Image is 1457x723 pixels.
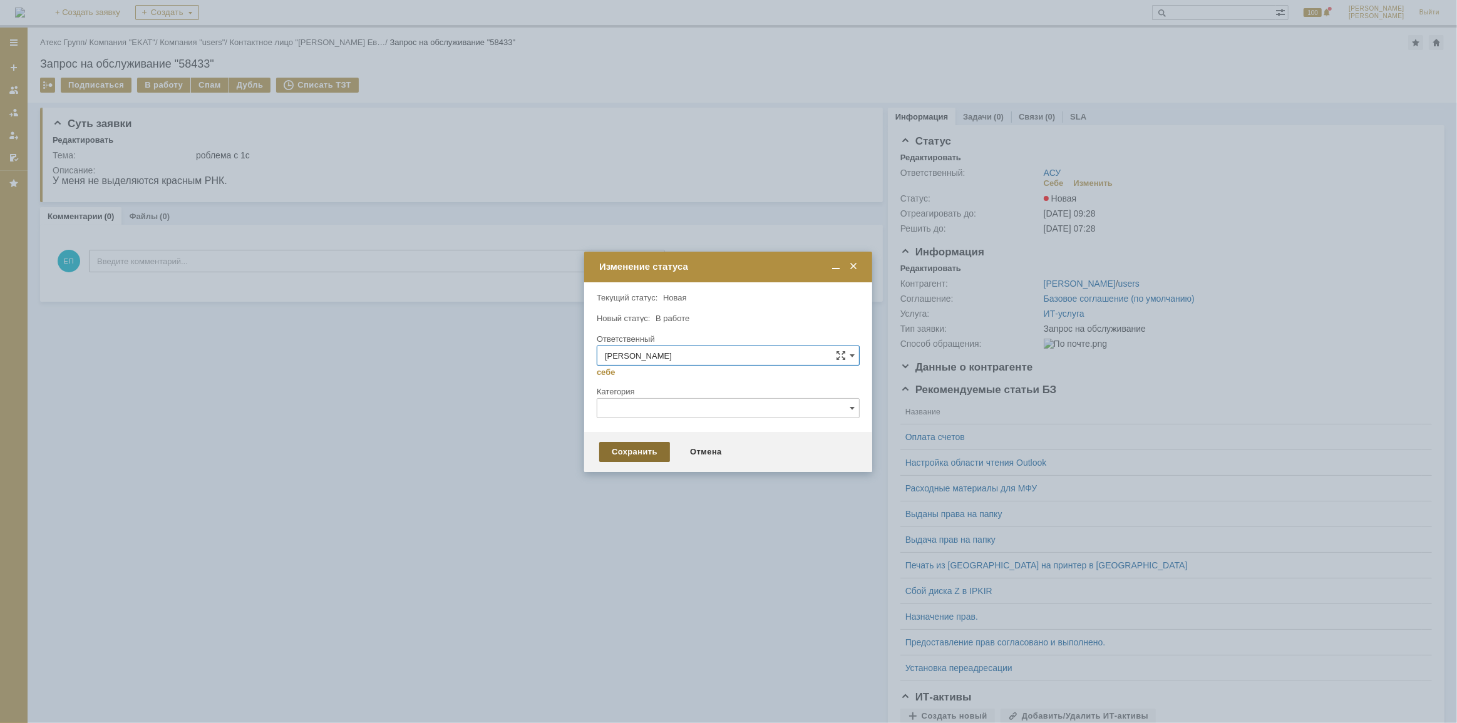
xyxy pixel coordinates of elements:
label: Текущий статус: [597,293,657,302]
span: В работе [656,314,689,323]
div: Ответственный [597,335,857,343]
span: Новая [663,293,687,302]
a: себе [597,367,615,377]
span: Свернуть (Ctrl + M) [830,261,842,272]
span: Закрыть [847,261,860,272]
div: Изменение статуса [599,261,860,272]
label: Новый статус: [597,314,651,323]
div: Категория [597,387,857,396]
span: Сложная форма [836,351,846,361]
